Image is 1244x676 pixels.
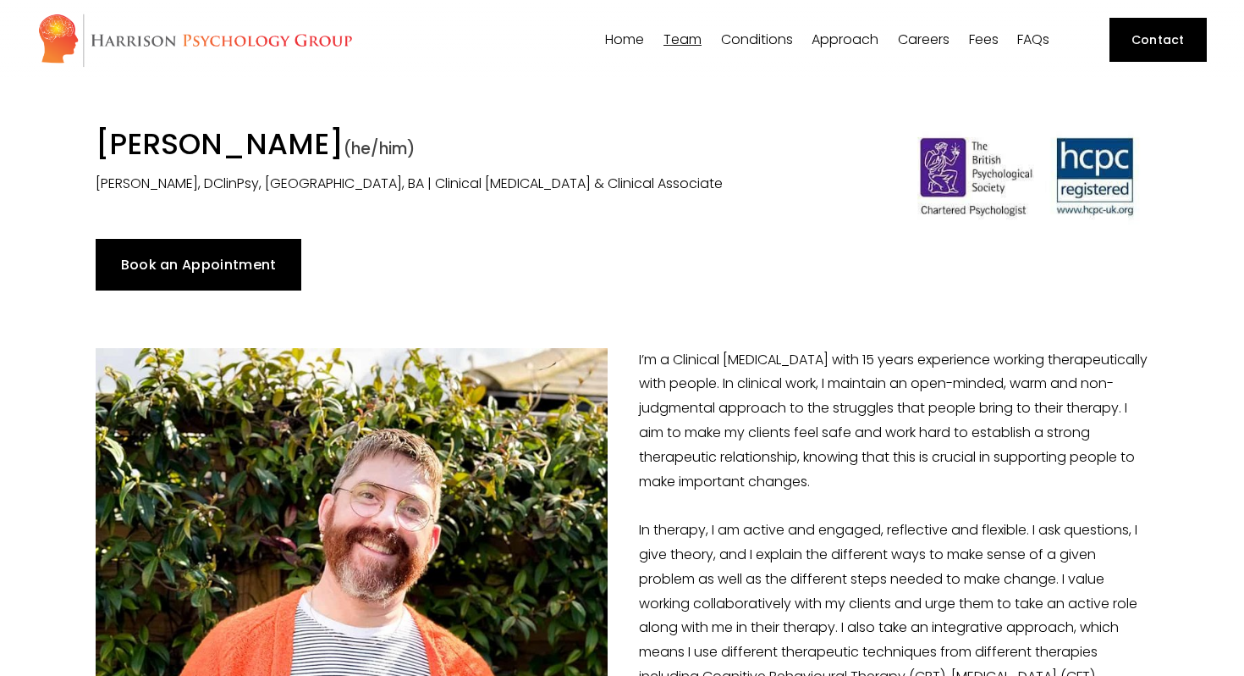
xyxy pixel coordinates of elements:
a: FAQs [1017,32,1049,48]
p: [PERSON_NAME], DClinPsy, [GEOGRAPHIC_DATA], BA | Clinical [MEDICAL_DATA] & Clinical Associate [96,172,878,197]
a: Contact [1109,18,1207,62]
a: folder dropdown [721,32,793,48]
a: folder dropdown [663,32,702,48]
a: Home [605,32,644,48]
a: Book an Appointment [96,239,301,290]
h1: [PERSON_NAME] [96,126,878,167]
span: Conditions [721,33,793,47]
a: Fees [969,32,999,48]
span: Approach [812,33,878,47]
a: Careers [898,32,950,48]
a: folder dropdown [812,32,878,48]
img: Harrison Psychology Group [37,13,353,68]
span: Team [663,33,702,47]
span: (he/him) [344,138,415,159]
